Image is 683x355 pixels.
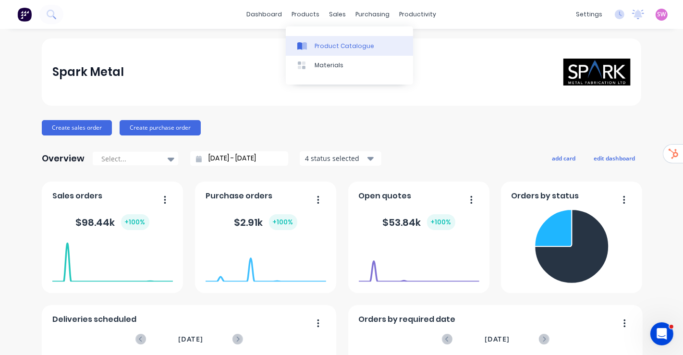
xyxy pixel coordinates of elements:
[286,36,413,55] a: Product Catalogue
[315,61,343,70] div: Materials
[234,214,297,230] div: $ 2.91k
[351,7,395,22] div: purchasing
[395,7,441,22] div: productivity
[52,62,124,82] div: Spark Metal
[325,7,351,22] div: sales
[546,152,582,164] button: add card
[42,120,112,135] button: Create sales order
[427,214,455,230] div: + 100 %
[305,153,366,163] div: 4 status selected
[286,56,413,75] a: Materials
[563,59,631,86] img: Spark Metal
[206,190,272,202] span: Purchase orders
[587,152,641,164] button: edit dashboard
[42,149,85,168] div: Overview
[269,214,297,230] div: + 100 %
[658,10,666,19] span: SW
[76,214,149,230] div: $ 98.44k
[17,7,32,22] img: Factory
[512,190,579,202] span: Orders by status
[383,214,455,230] div: $ 53.84k
[242,7,287,22] a: dashboard
[359,190,412,202] span: Open quotes
[178,334,203,344] span: [DATE]
[300,151,381,166] button: 4 status selected
[120,120,201,135] button: Create purchase order
[121,214,149,230] div: + 100 %
[287,7,325,22] div: products
[52,190,102,202] span: Sales orders
[315,42,374,50] div: Product Catalogue
[485,334,510,344] span: [DATE]
[571,7,607,22] div: settings
[650,322,673,345] iframe: Intercom live chat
